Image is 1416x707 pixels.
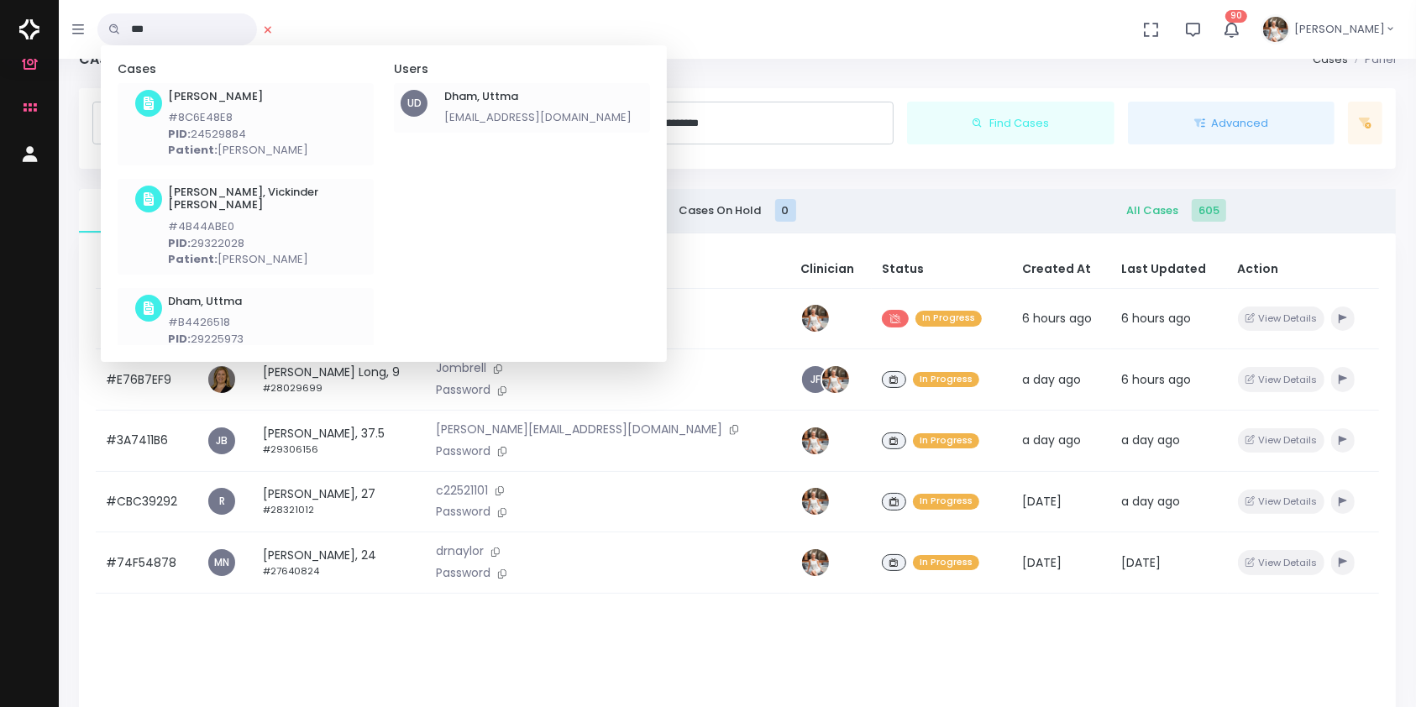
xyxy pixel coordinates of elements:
td: #E76B7EF9 [96,349,197,411]
div: UD [401,90,427,117]
button: View Details [1238,428,1324,453]
a: R [208,488,235,515]
a: Cases [1313,51,1348,67]
th: Clinician [790,250,872,289]
span: a day ago [1022,371,1081,388]
td: [PERSON_NAME] Long, 9 [253,349,427,411]
h5: Users [394,62,650,76]
th: Status [872,250,1012,289]
b: PID: [168,126,191,142]
p: #8C6E48E8 [168,109,308,126]
p: Jombrell [436,359,780,378]
td: #74F54878 [96,532,197,594]
span: In Progress [913,494,979,510]
span: In Progress [915,311,982,327]
small: #28321012 [263,503,314,516]
h6: [PERSON_NAME], Vickinder [PERSON_NAME] [168,186,367,212]
span: All Cases [970,202,1382,219]
p: Password [436,503,780,521]
span: 6 hours ago [1121,310,1191,327]
span: Action Required [92,202,505,219]
button: Find Cases [907,102,1114,145]
li: Panel [1348,51,1396,68]
button: Advanced [1128,102,1335,145]
span: 6 hours ago [1022,310,1092,327]
p: [PERSON_NAME] [168,142,308,159]
b: PID: [168,235,191,251]
span: In Progress [913,372,979,388]
button: View Details [1238,306,1324,331]
b: Patient: [168,251,218,267]
p: [EMAIL_ADDRESS][DOMAIN_NAME] [444,109,632,126]
h6: Dham, Uttma [168,295,308,308]
small: #28029699 [263,381,323,395]
p: [PERSON_NAME][EMAIL_ADDRESS][DOMAIN_NAME] [436,421,780,439]
button: View Details [1238,490,1324,514]
td: #3A7411B6 [96,410,197,471]
span: In Progress [913,555,979,571]
td: #8C6E48E8 [96,288,197,349]
p: [PERSON_NAME] [168,251,367,268]
th: Last Updated [1111,250,1227,289]
span: 0 [775,199,796,222]
p: #4B44ABE0 [168,218,367,235]
img: Header Avatar [1261,14,1291,45]
td: #CBC39292 [96,471,197,532]
button: View Details [1238,550,1324,574]
h6: [PERSON_NAME] [168,90,308,103]
a: MN [208,549,235,576]
td: [PERSON_NAME], 24 [253,532,427,594]
p: 29225973 [168,331,308,348]
span: a day ago [1121,493,1180,510]
p: c22521101 [436,482,780,500]
small: #29306156 [263,443,318,456]
small: #27640824 [263,564,319,578]
span: 90 [1225,10,1247,23]
th: Created At [1012,250,1111,289]
div: scrollable content [108,62,660,345]
span: [DATE] [1022,554,1062,571]
p: Password [436,564,780,583]
td: [PERSON_NAME], 27 [253,471,427,532]
a: JF [802,366,829,393]
img: Logo Horizontal [19,12,39,47]
span: [DATE] [1022,493,1062,510]
p: drnaylor [436,542,780,561]
span: [DATE] [1121,554,1161,571]
b: Patient: [168,142,218,158]
span: In Progress [913,433,979,449]
td: [PERSON_NAME], 37.5 [253,410,427,471]
th: Action [1228,250,1379,289]
p: 24529884 [168,126,308,143]
span: 6 hours ago [1121,371,1191,388]
h4: Cases - Panel [79,51,177,67]
span: 605 [1192,199,1226,222]
th: # [96,250,197,289]
p: #B4426518 [168,314,308,331]
span: Cases On Hold [532,202,944,219]
p: Password [436,381,780,400]
a: JB [208,427,235,454]
h5: Cases [118,62,374,76]
button: View Details [1238,367,1324,391]
b: PID: [168,331,191,347]
p: Password [436,443,780,461]
h6: Dham, Uttma [444,90,632,103]
span: a day ago [1121,432,1180,448]
span: [PERSON_NAME] [1294,21,1385,38]
span: a day ago [1022,432,1081,448]
p: 29322028 [168,235,367,252]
